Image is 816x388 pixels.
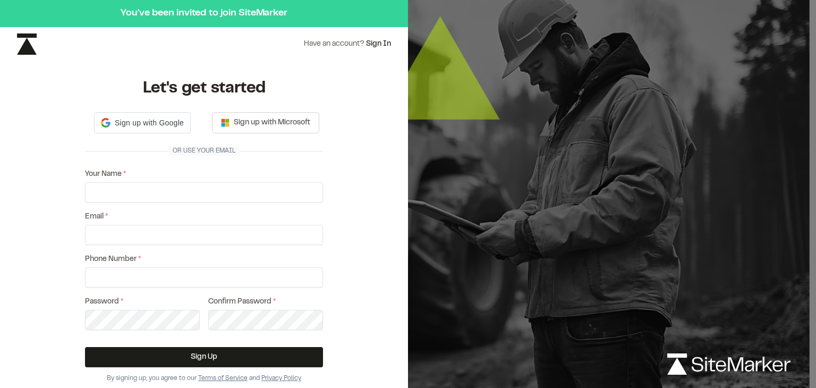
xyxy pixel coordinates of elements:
img: logo-white-rebrand.svg [667,353,790,375]
label: Your Name [85,168,323,180]
a: Sign In [366,41,391,47]
label: Password [85,296,200,308]
label: Phone Number [85,254,323,265]
label: Email [85,211,323,223]
button: Sign up with Microsoft [212,112,319,133]
button: Privacy Policy [261,374,301,383]
div: By signing up, you agree to our and [85,374,323,383]
div: Have an account? [304,38,391,50]
label: Confirm Password [208,296,323,308]
h1: Let's get started [85,78,323,99]
img: icon-black-rebrand.svg [17,33,37,55]
div: Sign up with Google [94,112,191,133]
button: Sign Up [85,347,323,367]
button: Terms of Service [198,374,248,383]
span: Or use your email [168,146,240,156]
span: Sign up with Google [115,117,184,129]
